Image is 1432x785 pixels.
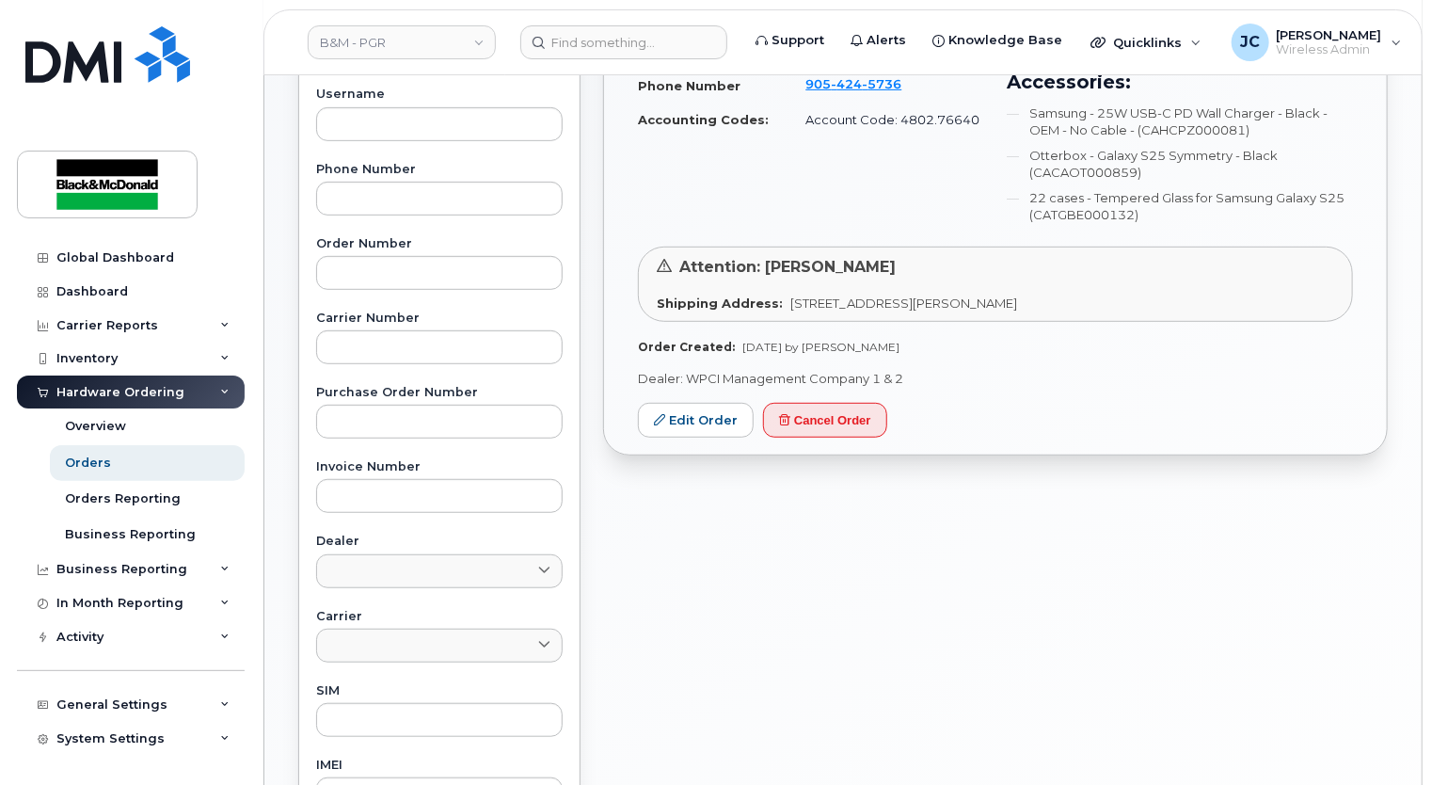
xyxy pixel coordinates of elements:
h3: Accessories: [1007,68,1353,96]
label: Carrier [316,611,563,623]
label: IMEI [316,760,563,772]
span: [PERSON_NAME] [1277,27,1382,42]
td: Account Code: 4802.76640 [788,104,984,136]
label: Username [316,88,563,101]
span: Quicklinks [1113,35,1182,50]
strong: Accounting Codes: [638,112,769,127]
label: Purchase Order Number [316,387,563,399]
li: Otterbox - Galaxy S25 Symmetry - Black (CACAOT000859) [1007,147,1353,182]
button: Cancel Order [763,403,887,438]
a: Edit Order [638,403,754,438]
label: Carrier Number [316,312,563,325]
span: 5736 [862,76,901,91]
span: 905 [805,76,901,91]
a: 9054245736 [805,76,924,91]
span: Alerts [867,31,906,50]
span: Support [772,31,824,50]
a: Support [742,22,837,59]
label: SIM [316,685,563,697]
span: Wireless Admin [1277,42,1382,57]
a: Alerts [837,22,919,59]
span: 424 [831,76,862,91]
span: JC [1240,31,1260,54]
strong: Shipping Address: [657,296,783,311]
span: [DATE] by [PERSON_NAME] [742,340,899,354]
span: [STREET_ADDRESS][PERSON_NAME] [790,296,1017,311]
a: Knowledge Base [919,22,1075,59]
a: B&M - PGR [308,25,496,59]
label: Invoice Number [316,461,563,473]
span: Knowledge Base [948,31,1062,50]
label: Order Number [316,238,563,250]
div: Quicklinks [1077,24,1215,61]
strong: Order Created: [638,340,735,354]
strong: Phone Number [638,78,740,93]
li: 22 cases - Tempered Glass for Samsung Galaxy S25 (CATGBE000132) [1007,189,1353,224]
div: Jackie Cox [1218,24,1415,61]
label: Dealer [316,536,563,548]
input: Find something... [520,25,727,59]
p: Dealer: WPCI Management Company 1 & 2 [638,370,1353,388]
span: Attention: [PERSON_NAME] [679,258,896,276]
label: Phone Number [316,164,563,176]
li: Samsung - 25W USB-C PD Wall Charger - Black - OEM - No Cable - (CAHCPZ000081) [1007,104,1353,139]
